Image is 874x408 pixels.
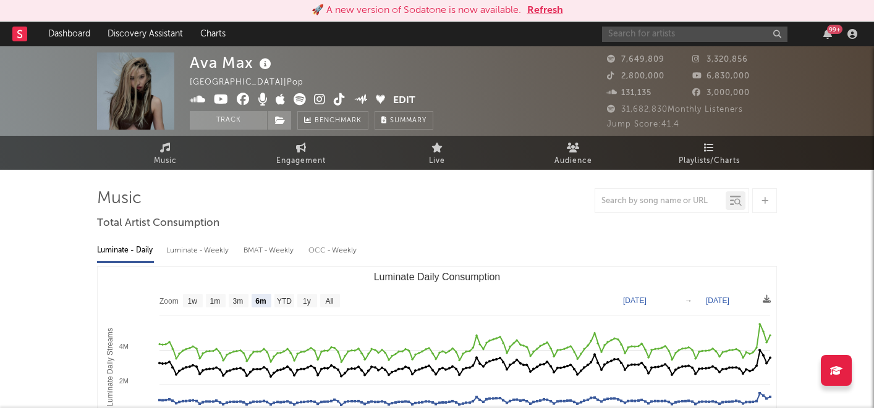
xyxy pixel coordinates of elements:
div: [GEOGRAPHIC_DATA] | Pop [190,75,318,90]
button: Summary [375,111,433,130]
text: 3m [233,297,244,306]
text: 1y [303,297,311,306]
button: 99+ [823,29,832,39]
span: Benchmark [315,114,362,128]
input: Search by song name or URL [595,196,726,206]
a: Audience [505,136,641,170]
text: [DATE] [706,296,729,305]
div: Ava Max [190,52,274,73]
button: Edit [393,93,415,109]
a: Benchmark [297,111,368,130]
input: Search for artists [602,27,787,42]
span: 6,830,000 [692,72,750,80]
a: Live [369,136,505,170]
text: → [685,296,692,305]
text: Zoom [159,297,179,306]
span: Summary [390,117,426,124]
div: OCC - Weekly [308,240,358,261]
span: Music [154,154,177,169]
span: Engagement [276,154,326,169]
a: Playlists/Charts [641,136,777,170]
div: 99 + [827,25,842,34]
span: Total Artist Consumption [97,216,219,231]
text: [DATE] [623,296,647,305]
button: Refresh [527,3,563,18]
span: 7,649,809 [607,56,664,64]
a: Charts [192,22,234,46]
div: BMAT - Weekly [244,240,296,261]
text: 2M [119,377,129,385]
a: Engagement [233,136,369,170]
text: 6m [255,297,266,306]
text: Luminate Daily Streams [106,328,114,406]
text: 4M [119,343,129,350]
div: Luminate - Weekly [166,240,231,261]
button: Track [190,111,267,130]
span: Audience [554,154,592,169]
span: 131,135 [607,89,651,97]
a: Dashboard [40,22,99,46]
div: 🚀 A new version of Sodatone is now available. [312,3,521,18]
a: Discovery Assistant [99,22,192,46]
text: 1w [188,297,198,306]
span: Live [429,154,445,169]
span: Playlists/Charts [679,154,740,169]
text: Luminate Daily Consumption [374,272,501,282]
span: 3,000,000 [692,89,750,97]
span: 31,682,830 Monthly Listeners [607,106,743,114]
span: 2,800,000 [607,72,664,80]
text: 1m [210,297,221,306]
div: Luminate - Daily [97,240,154,261]
text: All [325,297,333,306]
text: YTD [277,297,292,306]
span: 3,320,856 [692,56,748,64]
a: Music [97,136,233,170]
span: Jump Score: 41.4 [607,120,679,128]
